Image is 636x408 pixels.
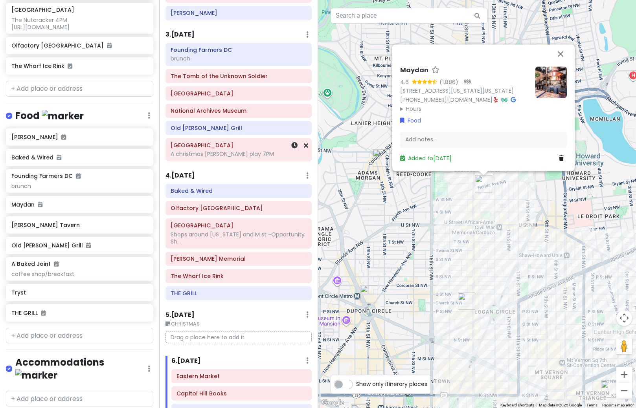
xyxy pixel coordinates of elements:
[448,96,493,104] a: [DOMAIN_NAME]
[61,134,66,140] i: Added to itinerary
[42,110,84,122] img: marker
[373,149,390,166] div: Tryst
[616,338,632,354] button: Drag Pegman onto the map to open Street View
[176,373,306,380] h6: Eastern Market
[15,369,57,381] img: marker
[171,273,306,280] h6: The Wharf Ice Rink
[601,381,618,398] div: A Baked Joint
[535,66,567,98] img: Picture of the place
[86,243,91,248] i: Added to itinerary
[171,357,201,365] h6: 6 . [DATE]
[501,97,507,102] i: Tripadvisor
[11,183,147,190] div: brunch
[6,81,153,97] input: + Add place or address
[15,110,84,123] h4: Food
[432,66,439,75] a: Star place
[304,141,308,150] a: Remove from day
[171,255,306,262] h6: Thomas Jefferson Memorial
[400,104,529,113] summary: Hours
[400,132,567,148] div: Add notes...
[165,320,312,328] small: CHRISTMAS
[320,398,346,408] img: Google
[11,221,147,229] h6: [PERSON_NAME] Tavern
[400,116,421,125] a: Food
[400,87,514,95] a: [STREET_ADDRESS][US_STATE][US_STATE]
[171,187,306,194] h6: Baked & Wired
[475,175,492,192] div: Maydan
[400,96,447,104] a: [PHONE_NUMBER]
[11,242,147,249] h6: Old [PERSON_NAME] Grill
[400,154,452,162] a: Added to[DATE]
[15,356,148,381] h4: Accommodations
[586,403,597,407] a: Terms (opens in new tab)
[76,173,81,179] i: Added to itinerary
[11,309,147,317] h6: THE GRILL
[6,328,153,344] input: + Add place or address
[11,154,147,161] h6: Baked & Wired
[171,231,306,245] div: Shops around [US_STATE] and M st -Opportunity Sh...
[439,78,458,86] div: (1,886)
[11,62,147,70] h6: The Wharf Ice Rink
[165,311,195,319] h6: 5 . [DATE]
[11,42,147,49] h6: Olfactory [GEOGRAPHIC_DATA]
[616,310,632,326] button: Map camera controls
[616,383,632,399] button: Zoom out
[176,390,306,397] h6: Capitol Hill Books
[291,141,298,150] a: Set a time
[171,90,306,97] h6: Arlington National Cemetery
[602,403,634,407] a: Report a map error
[107,43,112,48] i: Added to itinerary
[458,293,475,310] div: Logan Tavern
[171,46,306,53] h6: Founding Farmers DC
[171,290,306,297] h6: THE GRILL
[400,66,428,75] h6: Maydan
[11,172,81,179] h6: Founding Farmers DC
[551,44,570,63] button: Close
[500,403,534,408] button: Keyboard shortcuts
[400,66,529,113] div: · ·
[320,398,346,408] a: Open this area in Google Maps (opens a new window)
[11,6,74,13] h6: [GEOGRAPHIC_DATA]
[68,63,72,69] i: Added to itinerary
[11,201,147,208] h6: Maydan
[165,31,195,39] h6: 3 . [DATE]
[171,142,306,149] h6: Ford's Theatre
[539,403,582,407] span: Map data ©2025 Google
[559,154,567,163] a: Delete place
[356,380,427,388] span: Show only itinerary places
[171,107,306,114] h6: National Archives Museum
[165,172,195,180] h6: 4 . [DATE]
[511,97,516,102] i: Google Maps
[38,202,42,207] i: Added to itinerary
[331,8,488,24] input: Search a place
[458,79,471,86] div: ·
[11,271,147,278] div: coffee shop/breakfast
[171,55,306,62] div: brunch
[6,391,153,406] input: + Add place or address
[11,289,147,296] h6: Tryst
[171,73,306,80] h6: The Tomb of the Unknown Soldier
[171,124,306,132] h6: Old Ebbitt Grill
[11,134,147,141] h6: [PERSON_NAME]
[171,205,306,212] h6: Olfactory NYC
[171,9,306,16] h6: Logan Tavern
[400,78,412,86] div: 4.6
[11,16,147,31] div: The Nutcracker 4PM [URL][DOMAIN_NAME]
[616,367,632,382] button: Zoom in
[165,331,312,343] p: Drag a place here to add it
[11,260,59,267] h6: A Baked Joint
[360,285,377,302] div: DC Holiday Market at Dupont Circle
[54,261,59,267] i: Added to itinerary
[57,155,61,160] i: Added to itinerary
[171,222,306,229] h6: Georgetown
[171,150,306,157] div: A christmas [PERSON_NAME] play 7PM
[41,310,46,316] i: Added to itinerary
